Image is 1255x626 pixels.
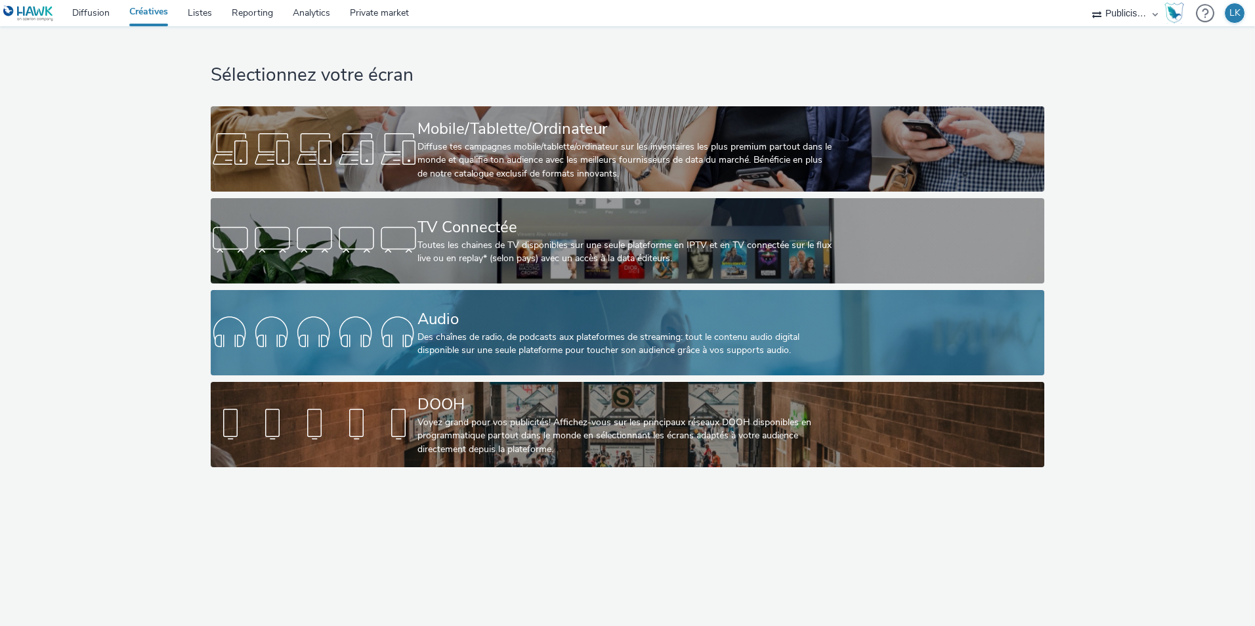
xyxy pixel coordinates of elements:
[417,416,832,456] div: Voyez grand pour vos publicités! Affichez-vous sur les principaux réseaux DOOH disponibles en pro...
[417,216,832,239] div: TV Connectée
[417,140,832,180] div: Diffuse tes campagnes mobile/tablette/ordinateur sur les inventaires les plus premium partout dan...
[3,5,54,22] img: undefined Logo
[417,393,832,416] div: DOOH
[211,290,1044,375] a: AudioDes chaînes de radio, de podcasts aux plateformes de streaming: tout le contenu audio digita...
[211,198,1044,283] a: TV ConnectéeToutes les chaines de TV disponibles sur une seule plateforme en IPTV et en TV connec...
[417,331,832,358] div: Des chaînes de radio, de podcasts aux plateformes de streaming: tout le contenu audio digital dis...
[211,106,1044,192] a: Mobile/Tablette/OrdinateurDiffuse tes campagnes mobile/tablette/ordinateur sur les inventaires le...
[1164,3,1189,24] a: Hawk Academy
[1229,3,1241,23] div: LK
[1164,3,1184,24] img: Hawk Academy
[417,308,832,331] div: Audio
[211,63,1044,88] h1: Sélectionnez votre écran
[211,382,1044,467] a: DOOHVoyez grand pour vos publicités! Affichez-vous sur les principaux réseaux DOOH disponibles en...
[417,239,832,266] div: Toutes les chaines de TV disponibles sur une seule plateforme en IPTV et en TV connectée sur le f...
[417,117,832,140] div: Mobile/Tablette/Ordinateur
